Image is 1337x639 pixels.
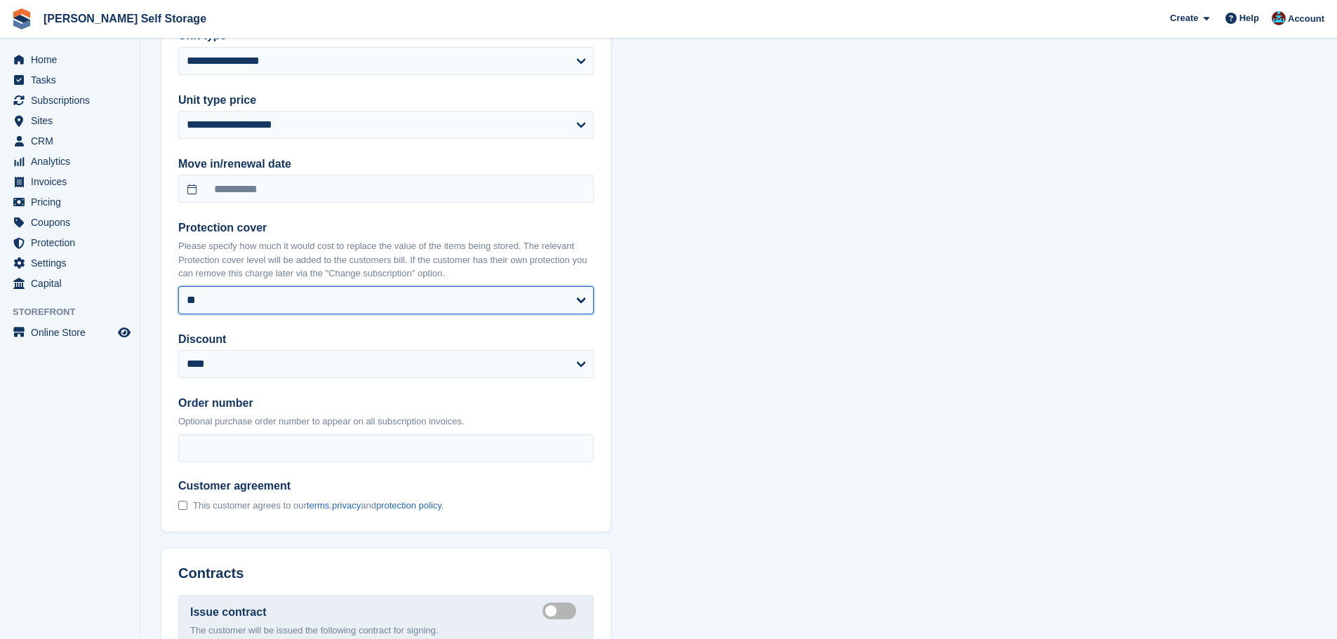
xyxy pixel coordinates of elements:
a: terms [307,500,330,511]
p: Optional purchase order number to appear on all subscription invoices. [178,415,594,429]
a: menu [7,323,133,342]
a: protection policy [376,500,441,511]
span: Invoices [31,172,115,191]
a: menu [7,274,133,293]
span: Settings [31,253,115,273]
span: Sites [31,111,115,130]
a: privacy [332,500,361,511]
a: menu [7,131,133,151]
label: Discount [178,331,594,348]
span: Analytics [31,152,115,171]
span: Protection [31,233,115,253]
label: Unit type price [178,92,594,109]
input: Customer agreement This customer agrees to ourterms,privacyandprotection policy. [178,501,187,510]
a: menu [7,172,133,191]
span: Storefront [13,305,140,319]
span: Tasks [31,70,115,90]
label: Move in/renewal date [178,156,594,173]
span: Customer agreement [178,479,444,493]
a: menu [7,253,133,273]
a: menu [7,50,133,69]
a: menu [7,192,133,212]
span: Create [1170,11,1198,25]
span: Account [1288,12,1324,26]
span: Capital [31,274,115,293]
span: Help [1239,11,1259,25]
p: Please specify how much it would cost to replace the value of the items being stored. The relevan... [178,239,594,281]
span: Online Store [31,323,115,342]
a: menu [7,213,133,232]
span: CRM [31,131,115,151]
label: Order number [178,395,594,412]
a: menu [7,90,133,110]
a: [PERSON_NAME] Self Storage [38,7,212,30]
p: The customer will be issued the following contract for signing. [190,624,582,638]
label: Protection cover [178,220,594,236]
span: Coupons [31,213,115,232]
span: Subscriptions [31,90,115,110]
a: menu [7,233,133,253]
span: Pricing [31,192,115,212]
a: menu [7,70,133,90]
label: Create integrated contract [543,610,582,612]
span: This customer agrees to our , and . [193,500,444,511]
h2: Contracts [178,565,594,581]
span: Home [31,50,115,69]
label: Issue contract [190,604,266,621]
img: stora-icon-8386f47178a22dfd0bd8f6a31ec36ba5ce8667c1dd55bd0f319d3a0aa187defe.svg [11,8,32,29]
a: menu [7,111,133,130]
img: Dev Yildirim [1272,11,1286,25]
a: Preview store [116,324,133,341]
a: menu [7,152,133,171]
